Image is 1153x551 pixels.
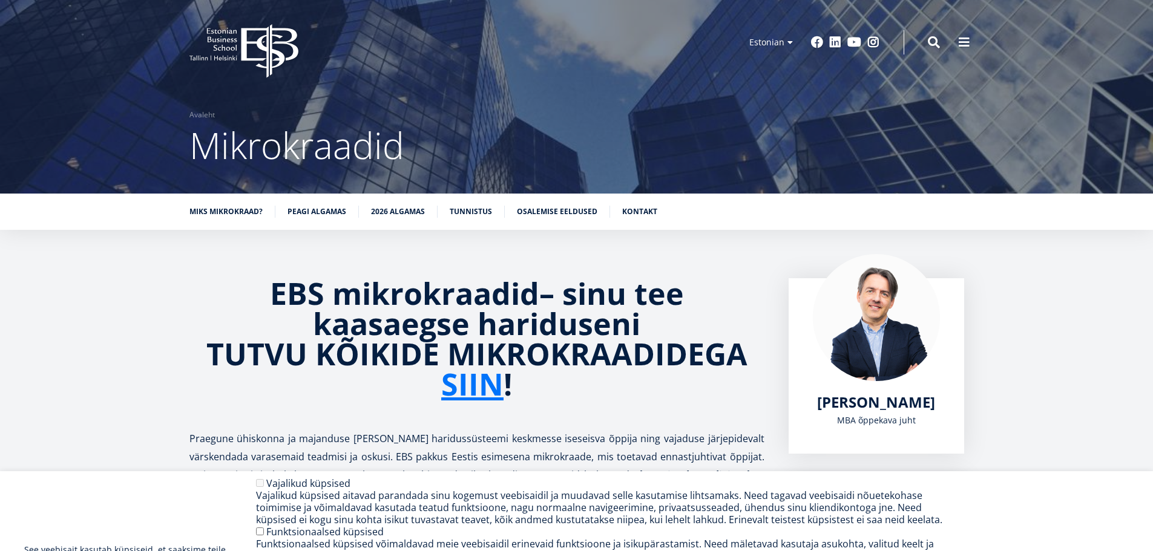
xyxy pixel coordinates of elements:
div: MBA õppekava juht [813,411,940,429]
img: Marko Rillo [813,254,940,381]
strong: EBS mikrokraadid [270,273,539,314]
a: SIIN [441,369,504,399]
strong: – [539,273,554,314]
p: Praegune ühiskonna ja majanduse [PERSON_NAME] haridussüsteemi keskmesse iseseisva õppija ning vaj... [189,429,764,520]
a: Avaleht [189,109,215,121]
a: Instagram [867,36,879,48]
a: 2026 algamas [371,206,425,218]
a: Linkedin [829,36,841,48]
a: Osalemise eeldused [517,206,597,218]
span: Mikrokraadid [189,120,404,170]
label: Funktsionaalsed küpsised [266,525,384,538]
label: Vajalikud küpsised [266,477,350,490]
a: Peagi algamas [287,206,346,218]
a: Miks mikrokraad? [189,206,263,218]
div: Vajalikud küpsised aitavad parandada sinu kogemust veebisaidil ja muudavad selle kasutamise lihts... [256,489,954,526]
a: Kontakt [622,206,657,218]
a: Tunnistus [450,206,492,218]
span: [PERSON_NAME] [817,392,935,412]
a: Youtube [847,36,861,48]
a: [PERSON_NAME] [817,393,935,411]
a: Facebook [811,36,823,48]
strong: sinu tee kaasaegse hariduseni TUTVU KÕIKIDE MIKROKRAADIDEGA ! [206,273,747,405]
